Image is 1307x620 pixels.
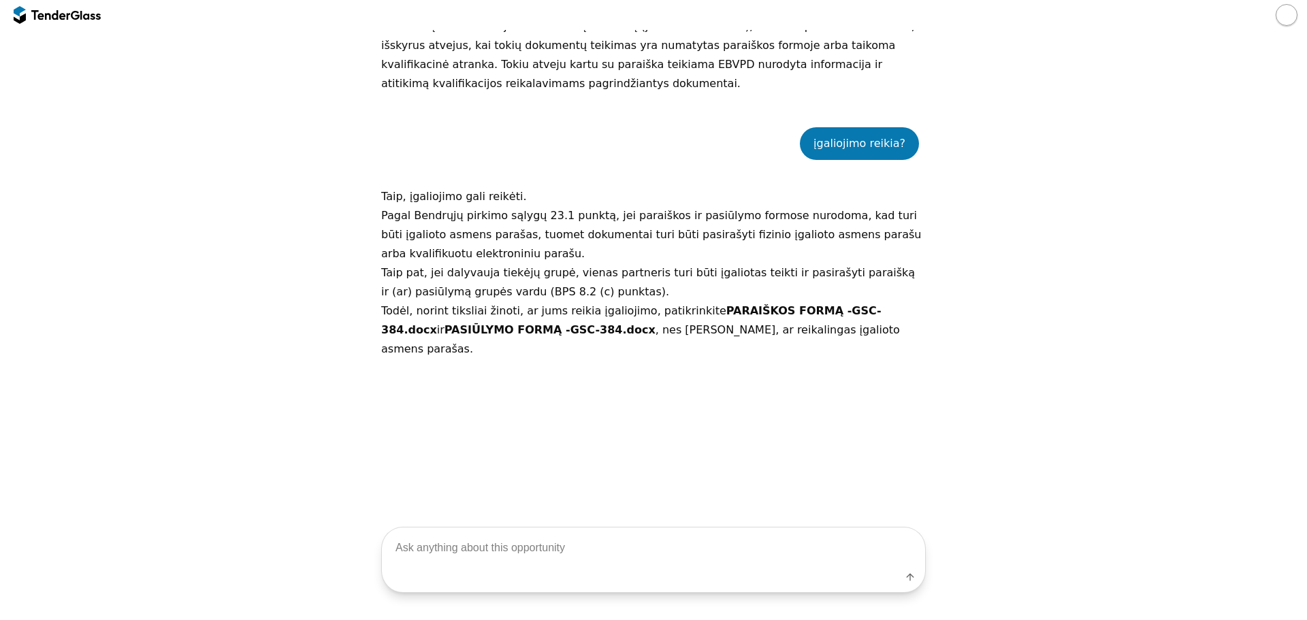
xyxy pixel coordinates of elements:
[381,304,882,336] strong: PARAIŠKOS FORMĄ -GSC-384.docx
[381,187,926,206] p: Taip, įgaliojimo gali reikėti.
[381,301,926,359] p: Todėl, norint tiksliai žinoti, ar jums reikia įgaliojimo, patikrinkite ir , nes [PERSON_NAME], ar...
[445,323,656,336] strong: PASIŪLYMO FORMĄ -GSC-384.docx
[813,134,905,153] div: įgaliojimo reikia?
[381,206,926,263] p: Pagal Bendrųjų pirkimo sąlygų 23.1 punktą, jei paraiškos ir pasiūlymo formose nurodoma, kad turi ...
[381,263,926,301] p: Taip pat, jei dalyvauja tiekėjų grupė, vienas partneris turi būti įgaliotas teikti ir pasirašyti ...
